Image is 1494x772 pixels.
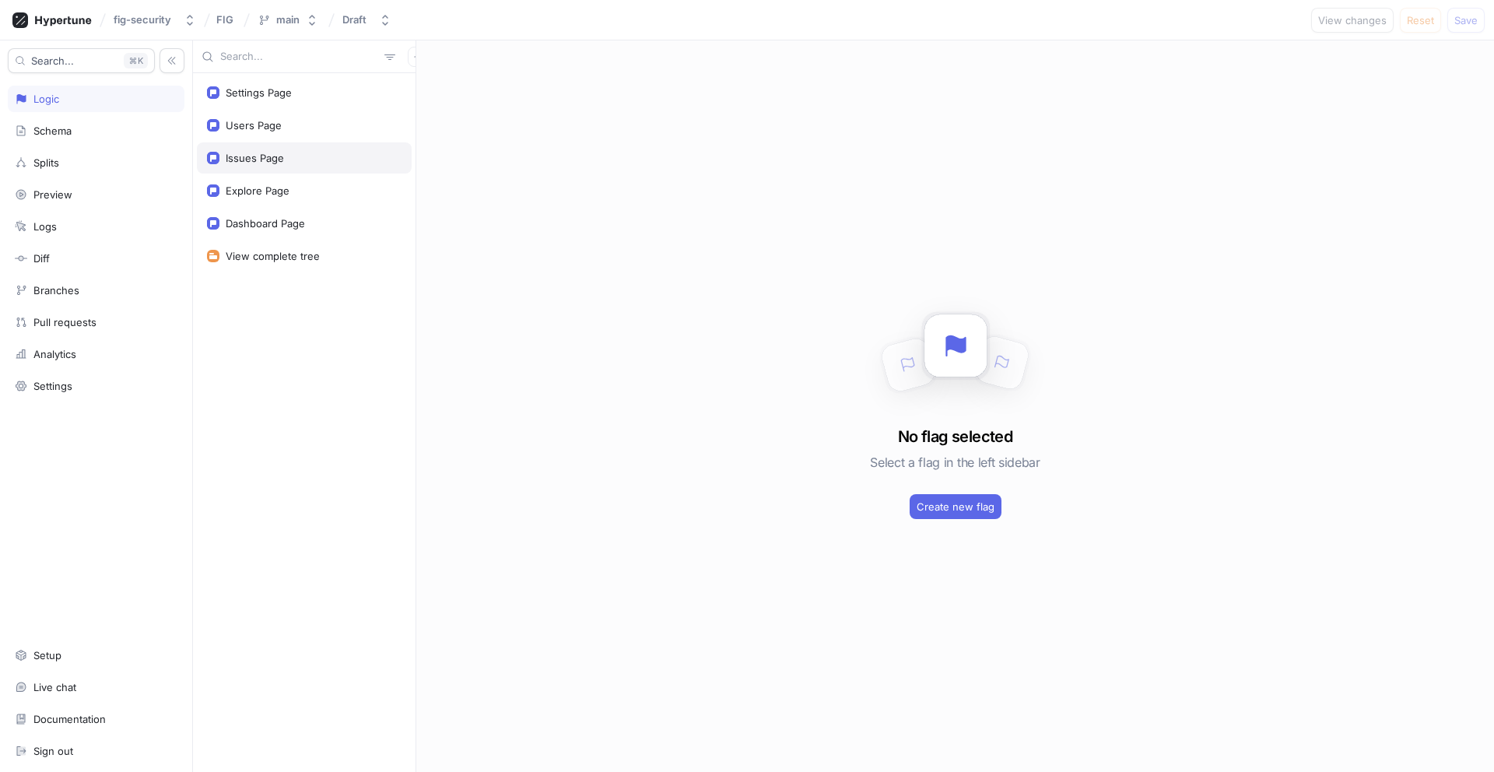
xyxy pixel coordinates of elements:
span: Reset [1407,16,1434,25]
div: K [124,53,148,68]
span: Save [1454,16,1478,25]
span: View changes [1318,16,1387,25]
button: View changes [1311,8,1394,33]
div: Branches [33,284,79,297]
div: Setup [33,649,61,661]
button: Save [1447,8,1485,33]
button: Search...K [8,48,155,73]
div: Logic [33,93,59,105]
div: Schema [33,125,72,137]
div: Analytics [33,348,76,360]
div: Dashboard Page [226,217,305,230]
button: Create new flag [910,494,1001,519]
button: Reset [1400,8,1441,33]
div: Documentation [33,713,106,725]
div: fig-security [114,13,171,26]
div: View complete tree [226,250,320,262]
div: Diff [33,252,50,265]
div: Issues Page [226,152,284,164]
span: Search... [31,56,74,65]
a: Documentation [8,706,184,732]
div: Sign out [33,745,73,757]
div: Settings [33,380,72,392]
button: fig-security [107,7,202,33]
span: Create new flag [917,502,994,511]
input: Search... [220,49,378,65]
div: Pull requests [33,316,96,328]
div: main [276,13,300,26]
div: Preview [33,188,72,201]
div: Settings Page [226,86,292,99]
div: Draft [342,13,366,26]
button: main [251,7,324,33]
span: FIG [216,14,233,25]
button: Draft [336,7,398,33]
div: Explore Page [226,184,289,197]
h5: Select a flag in the left sidebar [870,448,1040,476]
div: Splits [33,156,59,169]
div: Live chat [33,681,76,693]
div: Users Page [226,119,282,132]
div: Logs [33,220,57,233]
h3: No flag selected [898,425,1012,448]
